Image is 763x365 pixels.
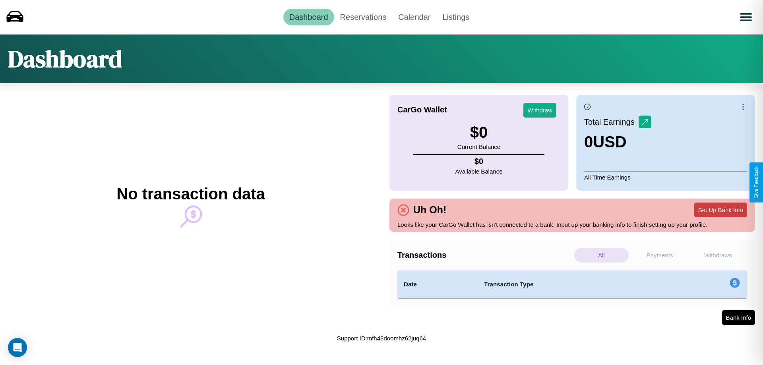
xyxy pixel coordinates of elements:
[584,172,747,183] p: All Time Earnings
[691,248,745,263] p: Withdraws
[8,338,27,357] div: Open Intercom Messenger
[283,9,334,25] a: Dashboard
[484,280,664,289] h4: Transaction Type
[397,270,747,298] table: simple table
[584,115,639,129] p: Total Earnings
[404,280,471,289] h4: Date
[337,333,426,344] p: Support ID: mfh48doomhz62juq64
[457,124,500,141] h3: $ 0
[436,9,475,25] a: Listings
[574,248,629,263] p: All
[116,185,265,203] h2: No transaction data
[735,6,757,28] button: Open menu
[409,204,450,216] h4: Uh Oh!
[334,9,393,25] a: Reservations
[722,310,755,325] button: Bank Info
[523,103,556,118] button: Withdraw
[633,248,687,263] p: Payments
[397,105,447,114] h4: CarGo Wallet
[753,166,759,199] div: Give Feedback
[397,219,747,230] p: Looks like your CarGo Wallet has isn't connected to a bank. Input up your banking info to finish ...
[8,42,122,75] h1: Dashboard
[455,166,503,177] p: Available Balance
[455,157,503,166] h4: $ 0
[694,203,747,217] button: Set Up Bank Info
[397,251,572,260] h4: Transactions
[584,133,651,151] h3: 0 USD
[457,141,500,152] p: Current Balance
[392,9,436,25] a: Calendar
